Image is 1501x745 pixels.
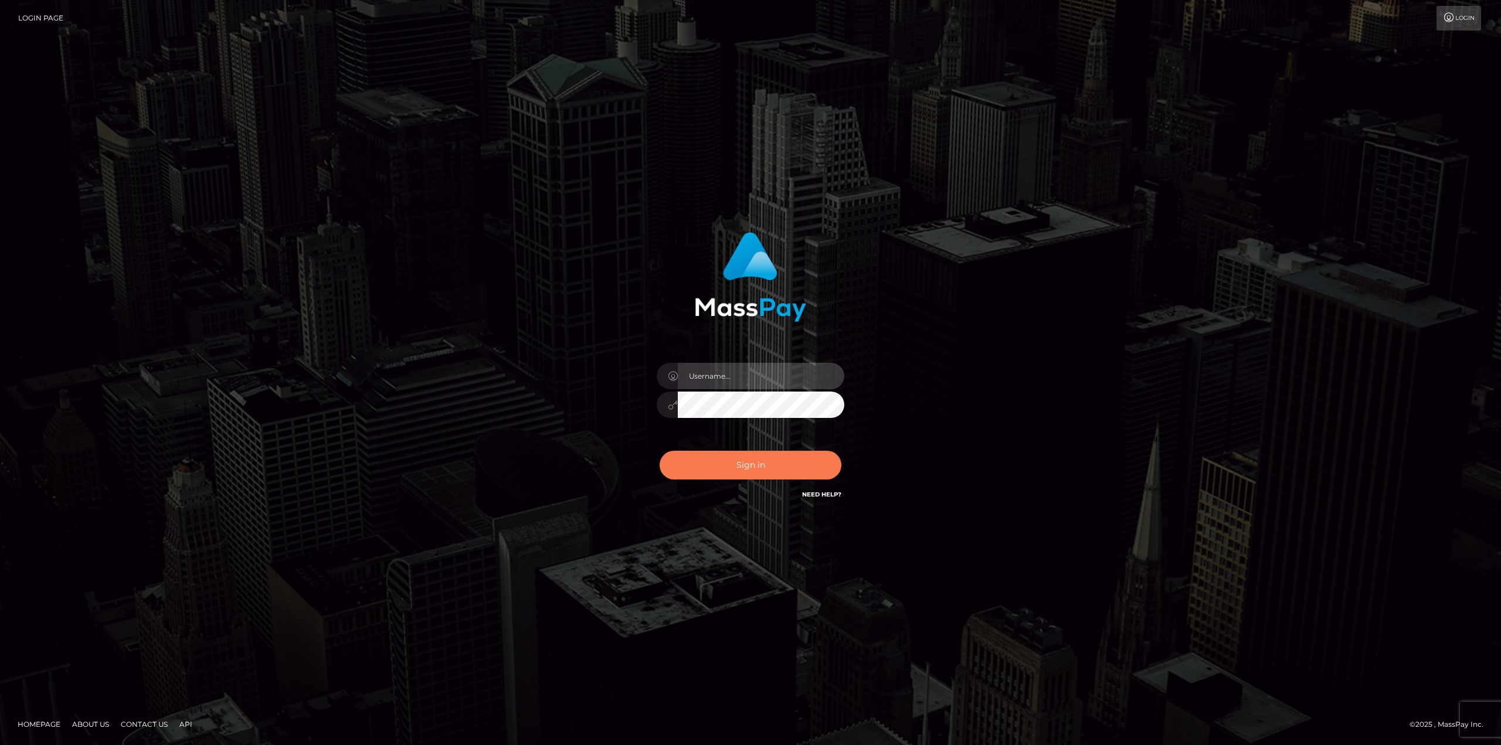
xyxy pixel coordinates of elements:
button: Sign in [660,451,841,479]
a: Login [1437,6,1481,30]
a: API [175,715,197,733]
a: Contact Us [116,715,172,733]
a: Need Help? [802,491,841,498]
input: Username... [678,363,844,389]
a: About Us [67,715,114,733]
div: © 2025 , MassPay Inc. [1410,718,1492,731]
img: MassPay Login [695,232,806,322]
a: Login Page [18,6,63,30]
a: Homepage [13,715,65,733]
